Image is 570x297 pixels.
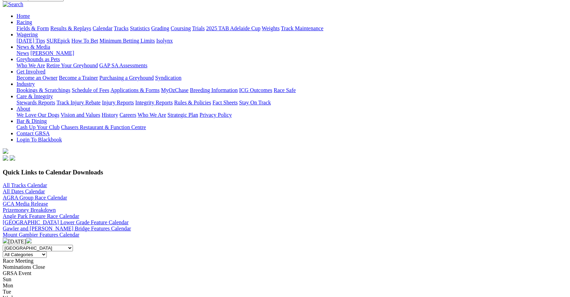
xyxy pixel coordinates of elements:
div: Race Meeting [3,258,567,264]
div: Greyhounds as Pets [17,62,567,69]
a: Applications & Forms [110,87,160,93]
a: Bar & Dining [17,118,47,124]
a: [PERSON_NAME] [30,50,74,56]
img: chevron-right-pager-white.svg [26,238,32,243]
a: Home [17,13,30,19]
a: Breeding Information [190,87,238,93]
div: [DATE] [3,238,567,245]
a: Stay On Track [239,100,271,105]
a: Injury Reports [102,100,134,105]
a: Isolynx [156,38,173,44]
a: Trials [192,25,205,31]
div: News & Media [17,50,567,56]
a: SUREpick [46,38,70,44]
a: [GEOGRAPHIC_DATA] Lower Grade Feature Calendar [3,219,129,225]
a: ICG Outcomes [239,87,272,93]
a: Fact Sheets [213,100,238,105]
a: Rules & Policies [174,100,211,105]
a: Become an Owner [17,75,57,81]
a: Race Safe [273,87,295,93]
a: Who We Are [17,62,45,68]
div: Nominations Close [3,264,567,270]
a: Who We Are [138,112,166,118]
a: Care & Integrity [17,93,53,99]
a: Track Injury Rebate [56,100,100,105]
a: Get Involved [17,69,45,75]
a: Stewards Reports [17,100,55,105]
div: GRSA Event [3,270,567,276]
a: Wagering [17,32,38,37]
a: Statistics [130,25,150,31]
div: About [17,112,567,118]
a: Bookings & Scratchings [17,87,70,93]
a: MyOzChase [161,87,189,93]
a: All Tracks Calendar [3,182,47,188]
div: Get Involved [17,75,567,81]
a: AGRA Group Race Calendar [3,195,67,201]
div: Bar & Dining [17,124,567,130]
img: logo-grsa-white.png [3,148,8,154]
div: Care & Integrity [17,100,567,106]
a: Weights [262,25,280,31]
a: Privacy Policy [200,112,232,118]
a: Chasers Restaurant & Function Centre [61,124,146,130]
div: Tue [3,289,567,295]
a: Fields & Form [17,25,49,31]
a: Greyhounds as Pets [17,56,60,62]
img: chevron-left-pager-white.svg [3,238,8,243]
a: Gawler and [PERSON_NAME] Bridge Features Calendar [3,226,131,231]
img: twitter.svg [10,155,15,161]
a: GAP SA Assessments [99,62,148,68]
a: Login To Blackbook [17,137,62,142]
div: Mon [3,283,567,289]
a: Retire Your Greyhound [46,62,98,68]
a: About [17,106,30,112]
a: Grading [151,25,169,31]
div: Industry [17,87,567,93]
a: Become a Trainer [59,75,98,81]
a: Racing [17,19,32,25]
h3: Quick Links to Calendar Downloads [3,169,567,176]
a: Prizemoney Breakdown [3,207,56,213]
a: 2025 TAB Adelaide Cup [206,25,260,31]
a: How To Bet [72,38,98,44]
a: Tracks [114,25,129,31]
a: Results & Replays [50,25,91,31]
a: Track Maintenance [281,25,323,31]
a: Syndication [155,75,181,81]
img: facebook.svg [3,155,8,161]
a: Integrity Reports [135,100,173,105]
div: Sun [3,276,567,283]
a: Purchasing a Greyhound [99,75,154,81]
div: Wagering [17,38,567,44]
a: Cash Up Your Club [17,124,60,130]
a: Schedule of Fees [72,87,109,93]
a: We Love Our Dogs [17,112,59,118]
a: [DATE] Tips [17,38,45,44]
a: All Dates Calendar [3,189,45,194]
a: News & Media [17,44,50,50]
a: News [17,50,29,56]
div: Racing [17,25,567,32]
img: Search [3,1,23,8]
a: GCA Media Release [3,201,48,207]
a: Angle Park Feature Race Calendar [3,213,79,219]
a: Industry [17,81,35,87]
a: Strategic Plan [168,112,198,118]
a: Calendar [93,25,112,31]
a: Coursing [171,25,191,31]
a: Vision and Values [61,112,100,118]
a: Contact GRSA [17,130,50,136]
a: Mount Gambier Features Calendar [3,232,79,238]
a: History [101,112,118,118]
a: Minimum Betting Limits [99,38,155,44]
a: Careers [119,112,136,118]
